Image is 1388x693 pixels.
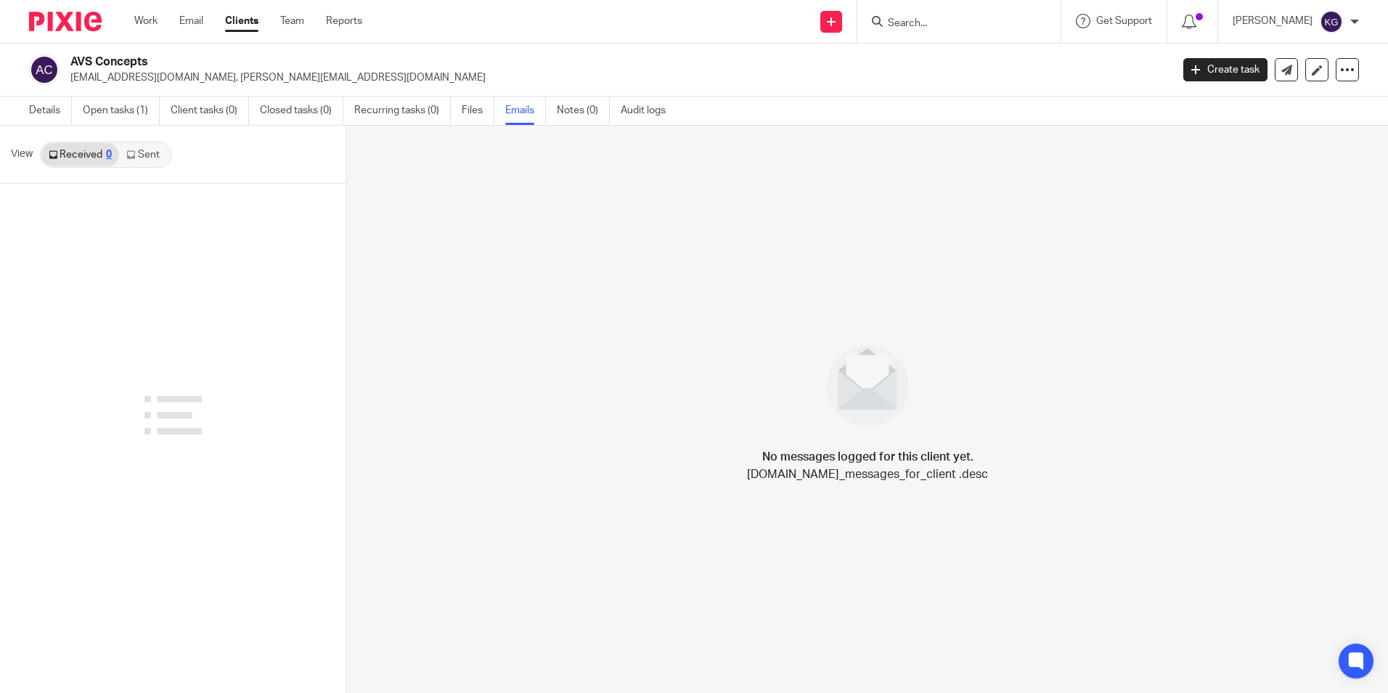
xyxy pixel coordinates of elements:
a: Sent [119,143,170,166]
img: Pixie [29,12,102,31]
a: Work [134,14,158,28]
a: Create task [1183,58,1267,81]
input: Search [886,17,1017,31]
div: 0 [106,150,112,160]
a: Clients [225,14,258,28]
span: View [11,147,33,162]
p: [EMAIL_ADDRESS][DOMAIN_NAME], [PERSON_NAME][EMAIL_ADDRESS][DOMAIN_NAME] [70,70,1162,85]
h4: No messages logged for this client yet. [762,448,973,466]
a: Reports [326,14,362,28]
a: Audit logs [621,97,677,125]
img: image [817,336,918,437]
a: Closed tasks (0) [260,97,343,125]
p: [PERSON_NAME] [1233,14,1313,28]
a: Details [29,97,72,125]
a: Notes (0) [557,97,610,125]
a: Email [179,14,203,28]
a: Received0 [41,143,119,166]
a: Files [462,97,494,125]
a: Emails [505,97,546,125]
h2: AVS Concepts [70,54,943,70]
a: Team [280,14,304,28]
p: [DOMAIN_NAME]_messages_for_client .desc [747,466,988,483]
span: Get Support [1096,16,1152,26]
a: Recurring tasks (0) [354,97,451,125]
img: svg%3E [29,54,60,85]
a: Client tasks (0) [171,97,249,125]
a: Open tasks (1) [83,97,160,125]
img: svg%3E [1320,10,1343,33]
